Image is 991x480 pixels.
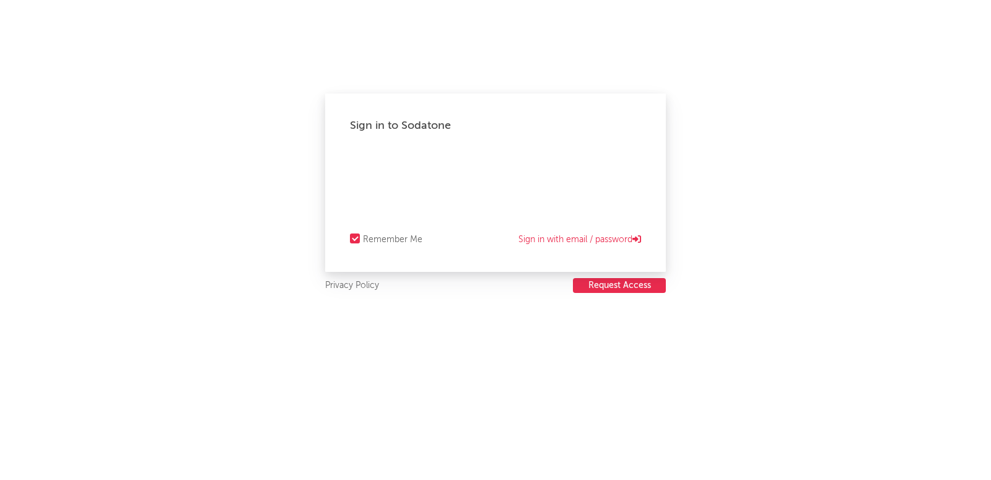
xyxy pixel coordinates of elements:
[573,278,666,293] button: Request Access
[325,278,379,294] a: Privacy Policy
[363,232,422,247] div: Remember Me
[518,232,641,247] a: Sign in with email / password
[350,118,641,133] div: Sign in to Sodatone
